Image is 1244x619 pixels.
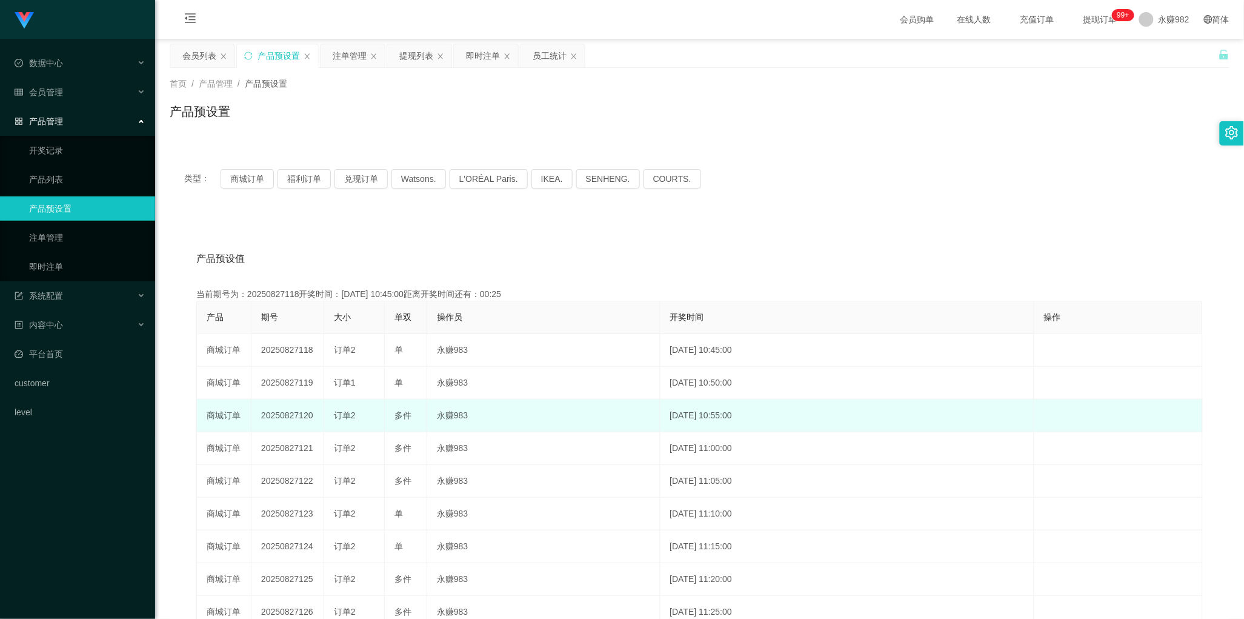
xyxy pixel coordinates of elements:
[427,334,660,367] td: 永赚983
[334,345,356,355] span: 订单2
[644,169,701,189] button: COURTS.
[394,607,411,617] span: 多件
[533,44,567,67] div: 员工统计
[251,432,324,465] td: 20250827121
[15,320,63,330] span: 内容中心
[1077,15,1123,24] span: 提现订单
[334,541,356,551] span: 订单2
[29,167,145,192] a: 产品列表
[334,410,356,420] span: 订单2
[394,312,411,322] span: 单双
[251,498,324,530] td: 20250827123
[660,367,1034,400] td: [DATE] 10:50:00
[450,169,528,189] button: L'ORÉAL Paris.
[660,465,1034,498] td: [DATE] 11:05:00
[184,169,221,189] span: 类型：
[196,252,245,266] span: 产品预设值
[15,292,23,300] i: 图标: form
[15,321,23,329] i: 图标: profile
[197,334,251,367] td: 商城订单
[394,541,403,551] span: 单
[304,53,311,60] i: 图标: close
[197,498,251,530] td: 商城订单
[251,367,324,400] td: 20250827119
[394,574,411,584] span: 多件
[570,53,577,60] i: 图标: close
[15,117,23,125] i: 图标: appstore-o
[197,530,251,563] td: 商城订单
[334,312,351,322] span: 大小
[251,334,324,367] td: 20250827118
[278,169,331,189] button: 福利订单
[258,44,300,67] div: 产品预设置
[427,563,660,596] td: 永赚983
[660,400,1034,432] td: [DATE] 10:55:00
[170,79,187,89] span: 首页
[531,169,573,189] button: IKEA.
[170,102,230,121] h1: 产品预设置
[251,563,324,596] td: 20250827125
[251,530,324,563] td: 20250827124
[15,291,63,301] span: 系统配置
[15,58,63,68] span: 数据中心
[15,88,23,96] i: 图标: table
[427,465,660,498] td: 永赚983
[15,12,34,29] img: logo.9652507e.png
[334,509,356,518] span: 订单2
[437,53,444,60] i: 图标: close
[1112,9,1134,21] sup: 206
[15,400,145,424] a: level
[394,345,403,355] span: 单
[333,44,367,67] div: 注单管理
[182,44,216,67] div: 会员列表
[251,465,324,498] td: 20250827122
[197,465,251,498] td: 商城订单
[251,400,324,432] td: 20250827120
[427,432,660,465] td: 永赚983
[197,367,251,400] td: 商城订单
[394,410,411,420] span: 多件
[220,53,227,60] i: 图标: close
[334,476,356,486] span: 订单2
[394,378,403,387] span: 单
[1204,15,1212,24] i: 图标: global
[427,498,660,530] td: 永赚983
[15,59,23,67] i: 图标: check-circle-o
[15,342,145,366] a: 图标: dashboard平台首页
[370,53,378,60] i: 图标: close
[1014,15,1060,24] span: 充值订单
[221,169,274,189] button: 商城订单
[951,15,997,24] span: 在线人数
[29,226,145,250] a: 注单管理
[29,196,145,221] a: 产品预设置
[15,371,145,395] a: customer
[660,530,1034,563] td: [DATE] 11:15:00
[170,1,211,39] i: 图标: menu-fold
[399,44,433,67] div: 提现列表
[394,476,411,486] span: 多件
[394,509,403,518] span: 单
[197,563,251,596] td: 商城订单
[244,52,253,60] i: 图标: sync
[238,79,240,89] span: /
[245,79,287,89] span: 产品预设置
[207,312,224,322] span: 产品
[576,169,640,189] button: SENHENG.
[15,116,63,126] span: 产品管理
[196,288,1203,301] div: 当前期号为：20250827118开奖时间：[DATE] 10:45:00距离开奖时间还有：00:25
[466,44,500,67] div: 即时注单
[191,79,194,89] span: /
[334,443,356,453] span: 订单2
[427,530,660,563] td: 永赚983
[1219,49,1229,60] i: 图标: unlock
[199,79,233,89] span: 产品管理
[334,378,356,387] span: 订单1
[670,312,704,322] span: 开奖时间
[197,432,251,465] td: 商城订单
[334,574,356,584] span: 订单2
[660,498,1034,530] td: [DATE] 11:10:00
[334,607,356,617] span: 订单2
[197,400,251,432] td: 商城订单
[504,53,511,60] i: 图标: close
[334,169,388,189] button: 兑现订单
